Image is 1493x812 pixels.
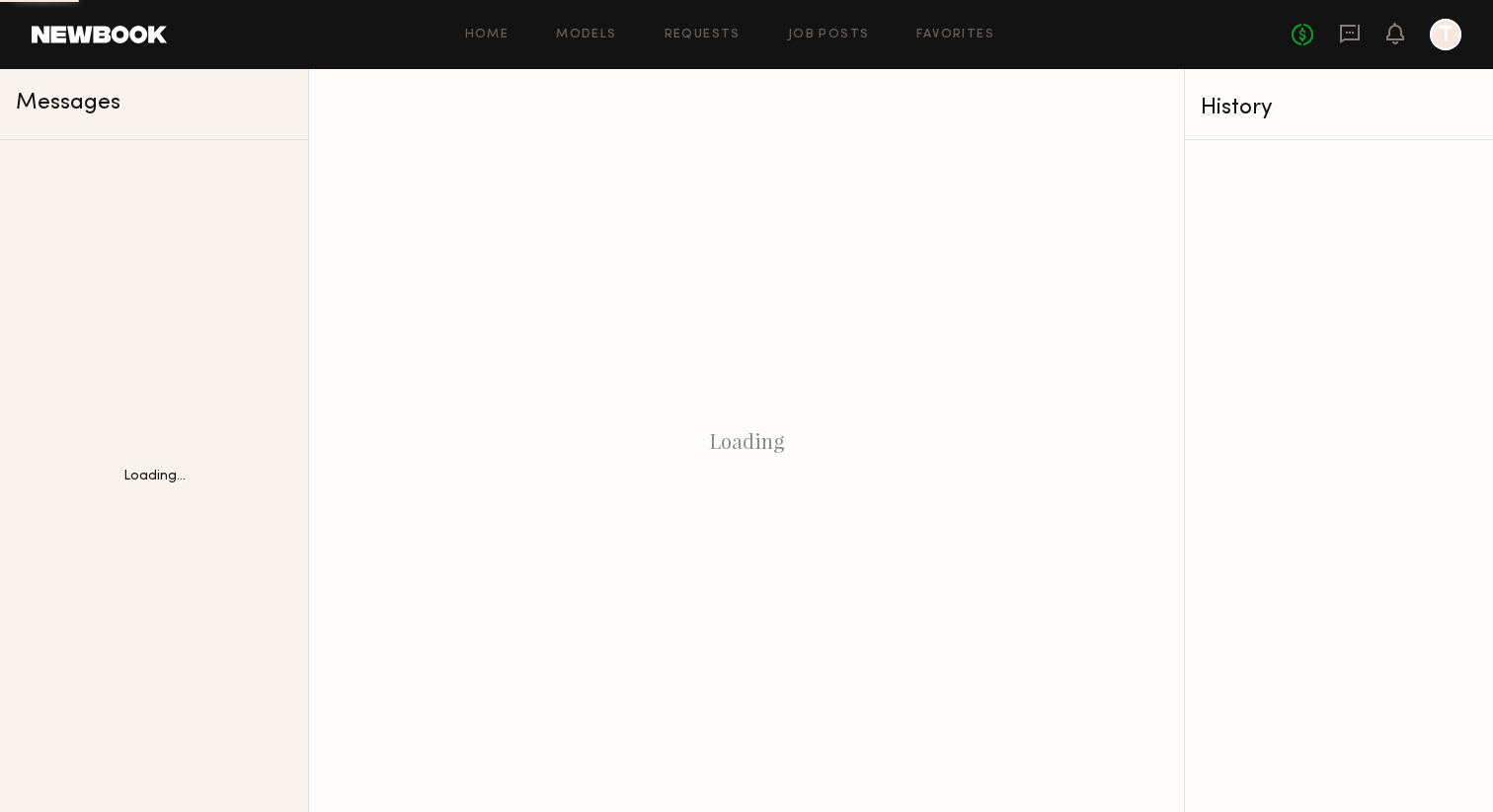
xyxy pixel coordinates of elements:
a: Home [465,29,510,41]
span: Messages [16,92,120,114]
a: Favorites [916,29,994,41]
div: Loading [309,69,1184,812]
div: Loading... [123,470,186,483]
div: History [1201,97,1477,119]
a: T [1430,19,1461,50]
a: Requests [665,29,741,41]
a: Models [556,29,616,41]
a: Job Posts [788,29,870,41]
